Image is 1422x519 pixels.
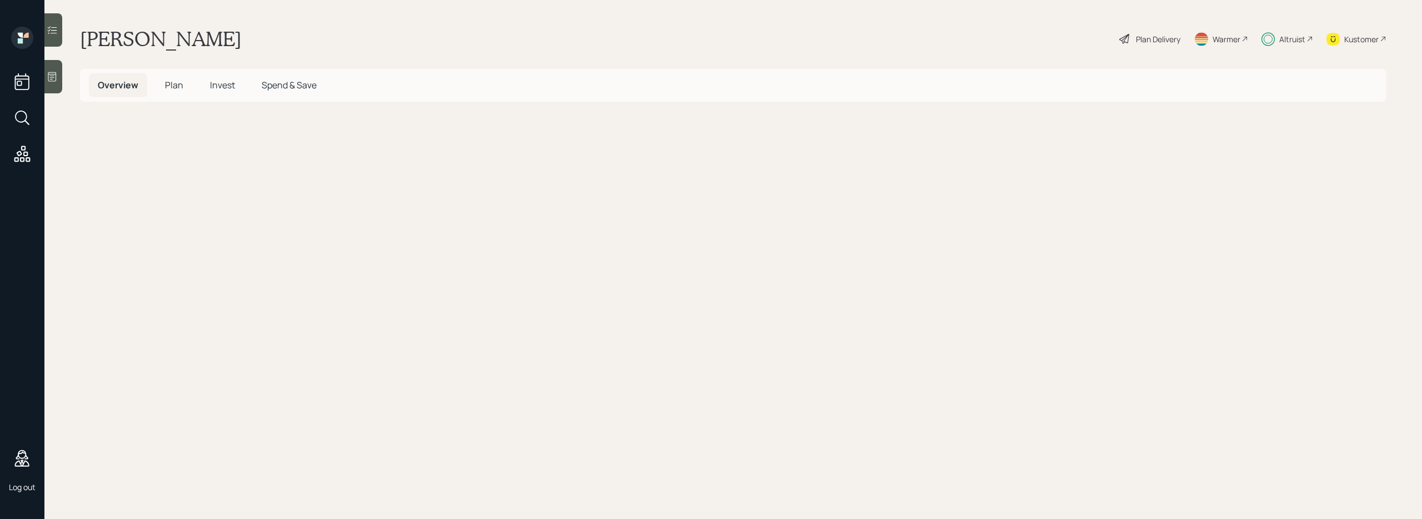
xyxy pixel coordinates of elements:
div: Warmer [1213,33,1240,45]
h1: [PERSON_NAME] [80,27,242,51]
span: Invest [210,79,235,91]
span: Overview [98,79,138,91]
div: Log out [9,482,36,492]
div: Plan Delivery [1136,33,1180,45]
span: Plan [165,79,183,91]
div: Altruist [1279,33,1305,45]
span: Spend & Save [262,79,317,91]
div: Kustomer [1344,33,1379,45]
